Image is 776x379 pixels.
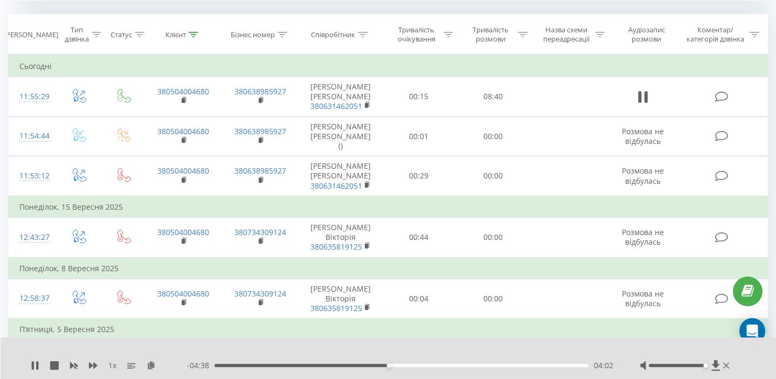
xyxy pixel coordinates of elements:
[9,258,768,279] td: Понеділок, 8 Вересня 2025
[387,363,391,368] div: Accessibility label
[108,360,116,371] span: 1 x
[310,303,362,313] a: 380635819125
[19,166,45,187] div: 11:53:12
[382,77,456,117] td: 00:15
[65,25,89,44] div: Тип дзвінка
[299,279,382,319] td: [PERSON_NAME] Вікторія
[704,363,708,368] div: Accessibility label
[310,181,362,191] a: 380631462051
[299,77,382,117] td: [PERSON_NAME] [PERSON_NAME]
[299,217,382,257] td: [PERSON_NAME] Вікторія
[157,166,209,176] a: 380504004680
[19,227,45,248] div: 12:43:27
[4,30,58,39] div: [PERSON_NAME]
[622,227,664,247] span: Розмова не відбулась
[234,166,286,176] a: 380638985927
[19,86,45,107] div: 11:55:29
[157,227,209,237] a: 380504004680
[622,166,664,185] span: Розмова не відбулась
[110,30,132,39] div: Статус
[234,227,286,237] a: 380734309124
[382,279,456,319] td: 00:04
[540,25,592,44] div: Назва схеми переадресації
[392,25,441,44] div: Тривалість очікування
[157,288,209,299] a: 380504004680
[310,101,362,111] a: 380631462051
[299,156,382,196] td: [PERSON_NAME] [PERSON_NAME]
[9,56,768,77] td: Сьогодні
[594,360,613,371] span: 04:02
[684,25,747,44] div: Коментар/категорія дзвінка
[19,288,45,309] div: 12:58:37
[456,279,530,319] td: 00:00
[622,126,664,146] span: Розмова не відбулась
[9,196,768,218] td: Понеділок, 15 Вересня 2025
[231,30,275,39] div: Бізнес номер
[456,156,530,196] td: 00:00
[456,217,530,257] td: 00:00
[9,319,768,340] td: П’ятниця, 5 Вересня 2025
[466,25,515,44] div: Тривалість розмови
[157,126,209,136] a: 380504004680
[311,30,355,39] div: Співробітник
[739,318,765,344] div: Open Intercom Messenger
[382,156,456,196] td: 00:29
[382,116,456,156] td: 00:01
[622,288,664,308] span: Розмова не відбулась
[165,30,186,39] div: Клієнт
[310,242,362,252] a: 380635819125
[617,25,676,44] div: Аудіозапис розмови
[234,86,286,97] a: 380638985927
[382,217,456,257] td: 00:44
[157,86,209,97] a: 380504004680
[234,126,286,136] a: 380638985927
[456,77,530,117] td: 08:40
[299,116,382,156] td: [PERSON_NAME] [PERSON_NAME] ()
[456,116,530,156] td: 00:00
[187,360,214,371] span: - 04:38
[234,288,286,299] a: 380734309124
[19,126,45,147] div: 11:54:44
